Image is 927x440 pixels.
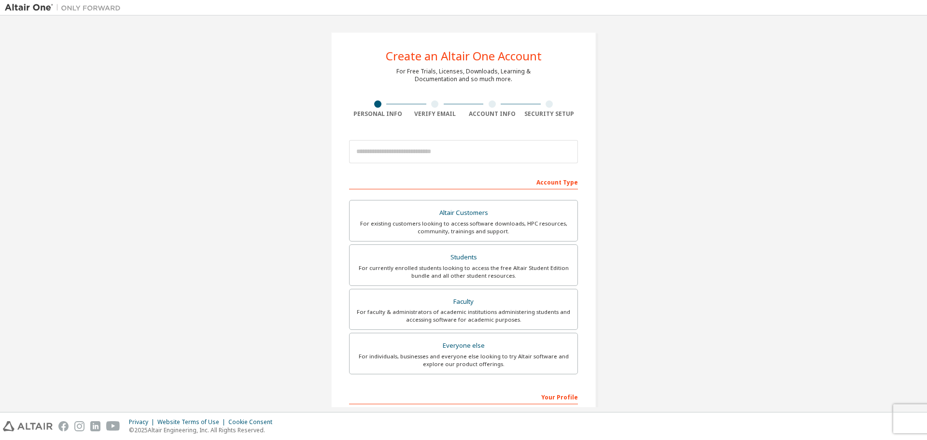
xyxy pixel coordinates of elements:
[355,206,572,220] div: Altair Customers
[58,421,69,431] img: facebook.svg
[349,174,578,189] div: Account Type
[355,251,572,264] div: Students
[349,389,578,404] div: Your Profile
[157,418,228,426] div: Website Terms of Use
[463,110,521,118] div: Account Info
[5,3,126,13] img: Altair One
[386,50,542,62] div: Create an Altair One Account
[3,421,53,431] img: altair_logo.svg
[129,418,157,426] div: Privacy
[355,353,572,368] div: For individuals, businesses and everyone else looking to try Altair software and explore our prod...
[355,339,572,353] div: Everyone else
[355,308,572,324] div: For faculty & administrators of academic institutions administering students and accessing softwa...
[355,264,572,280] div: For currently enrolled students looking to access the free Altair Student Edition bundle and all ...
[396,68,531,83] div: For Free Trials, Licenses, Downloads, Learning & Documentation and so much more.
[355,295,572,309] div: Faculty
[129,426,278,434] p: © 2025 Altair Engineering, Inc. All Rights Reserved.
[407,110,464,118] div: Verify Email
[74,421,84,431] img: instagram.svg
[106,421,120,431] img: youtube.svg
[349,110,407,118] div: Personal Info
[90,421,100,431] img: linkedin.svg
[355,220,572,235] div: For existing customers looking to access software downloads, HPC resources, community, trainings ...
[228,418,278,426] div: Cookie Consent
[521,110,578,118] div: Security Setup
